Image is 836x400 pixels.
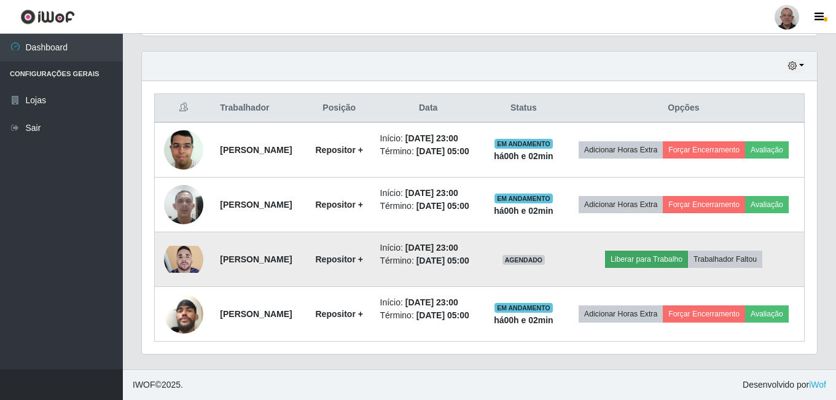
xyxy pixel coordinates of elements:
time: [DATE] 05:00 [416,310,469,320]
button: Forçar Encerramento [663,305,745,323]
th: Trabalhador [213,94,306,123]
span: EM ANDAMENTO [494,139,553,149]
strong: Repositor + [316,254,363,264]
span: EM ANDAMENTO [494,303,553,313]
button: Adicionar Horas Extra [579,141,663,159]
img: CoreUI Logo [20,9,75,25]
strong: há 00 h e 02 min [494,206,553,216]
strong: [PERSON_NAME] [220,309,292,319]
time: [DATE] 23:00 [405,243,458,253]
strong: Repositor + [316,200,363,210]
span: Desenvolvido por [743,378,826,391]
li: Início: [380,296,477,309]
strong: [PERSON_NAME] [220,145,292,155]
button: Forçar Encerramento [663,196,745,213]
time: [DATE] 05:00 [416,201,469,211]
th: Opções [563,94,805,123]
strong: há 00 h e 02 min [494,315,553,325]
button: Avaliação [745,141,789,159]
span: AGENDADO [502,255,545,265]
img: 1602822418188.jpeg [164,124,203,176]
th: Status [484,94,563,123]
li: Término: [380,145,477,158]
img: 1741962019779.jpeg [164,279,203,349]
span: © 2025 . [133,378,183,391]
button: Forçar Encerramento [663,141,745,159]
strong: há 00 h e 02 min [494,151,553,161]
time: [DATE] 23:00 [405,188,458,198]
li: Início: [380,132,477,145]
li: Término: [380,309,477,322]
strong: Repositor + [316,145,363,155]
button: Avaliação [745,305,789,323]
button: Adicionar Horas Extra [579,305,663,323]
span: EM ANDAMENTO [494,194,553,203]
strong: Repositor + [316,309,363,319]
th: Posição [306,94,373,123]
time: [DATE] 23:00 [405,297,458,307]
strong: [PERSON_NAME] [220,254,292,264]
strong: [PERSON_NAME] [220,200,292,210]
li: Início: [380,241,477,254]
button: Trabalhador Faltou [688,251,762,268]
span: IWOF [133,380,155,390]
img: 1724758251870.jpeg [164,246,203,273]
time: [DATE] 05:00 [416,146,469,156]
button: Avaliação [745,196,789,213]
li: Término: [380,254,477,267]
time: [DATE] 05:00 [416,256,469,265]
li: Término: [380,200,477,213]
img: 1716159554658.jpeg [164,178,203,230]
button: Liberar para Trabalho [605,251,688,268]
button: Adicionar Horas Extra [579,196,663,213]
th: Data [373,94,484,123]
time: [DATE] 23:00 [405,133,458,143]
li: Início: [380,187,477,200]
a: iWof [809,380,826,390]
